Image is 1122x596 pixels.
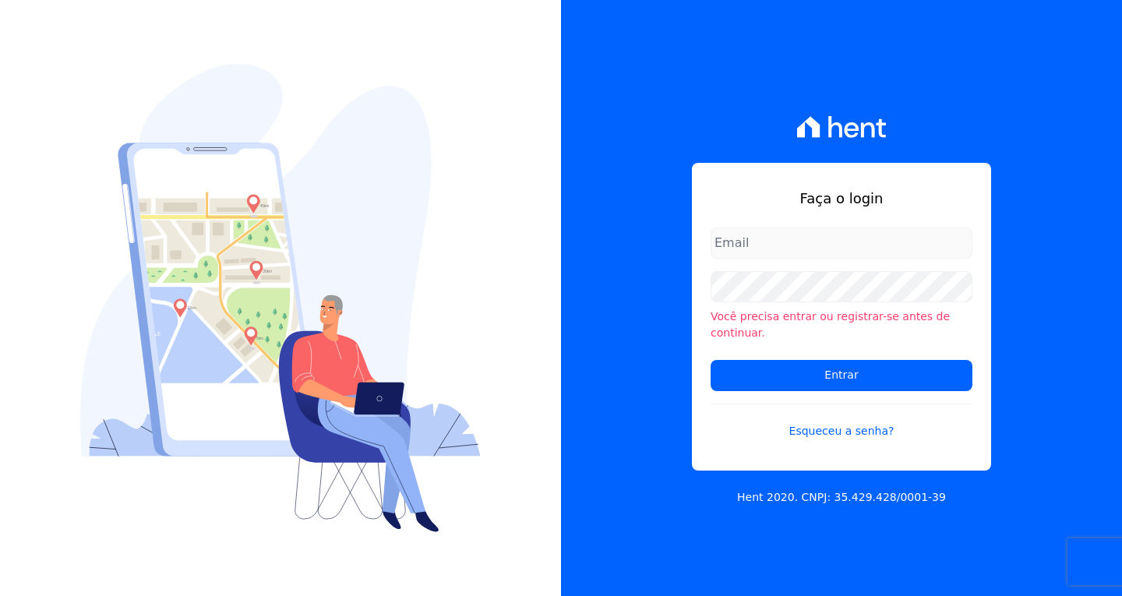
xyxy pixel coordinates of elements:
h1: Faça o login [711,188,972,209]
a: Esqueceu a senha? [711,404,972,439]
img: Login [80,64,481,532]
p: Hent 2020. CNPJ: 35.429.428/0001-39 [737,489,946,506]
li: Você precisa entrar ou registrar-se antes de continuar. [711,309,972,341]
input: Email [711,227,972,259]
input: Entrar [711,360,972,391]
